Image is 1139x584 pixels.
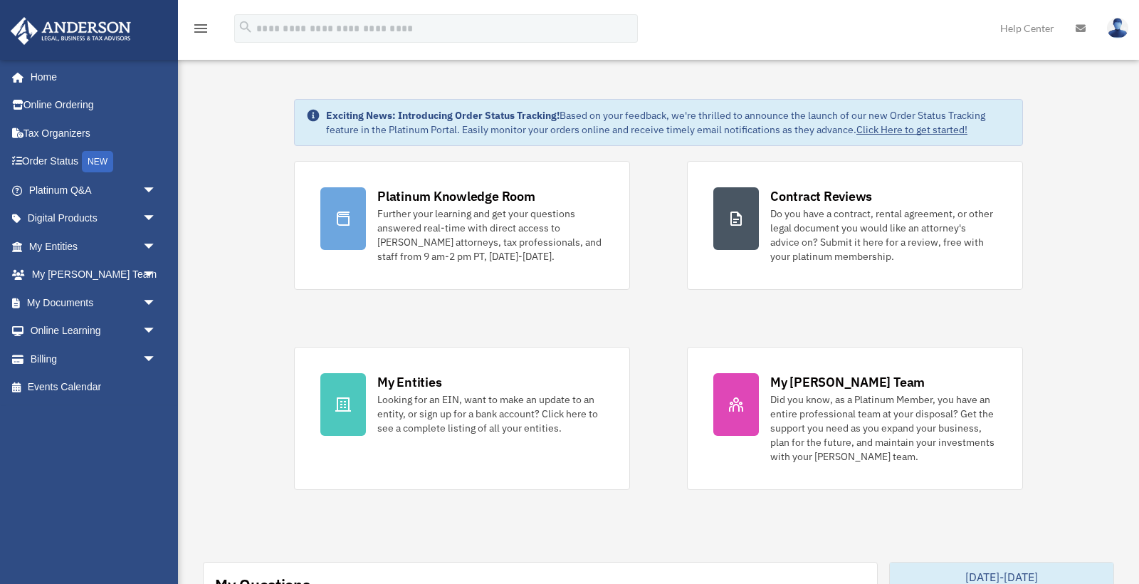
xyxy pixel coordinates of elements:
[770,207,997,264] div: Do you have a contract, rental agreement, or other legal document you would like an attorney's ad...
[192,20,209,37] i: menu
[294,347,630,490] a: My Entities Looking for an EIN, want to make an update to an entity, or sign up for a bank accoun...
[142,204,171,234] span: arrow_drop_down
[377,187,535,205] div: Platinum Knowledge Room
[192,25,209,37] a: menu
[142,176,171,205] span: arrow_drop_down
[326,109,560,122] strong: Exciting News: Introducing Order Status Tracking!
[377,207,604,264] div: Further your learning and get your questions answered real-time with direct access to [PERSON_NAM...
[142,345,171,374] span: arrow_drop_down
[142,288,171,318] span: arrow_drop_down
[687,161,1023,290] a: Contract Reviews Do you have a contract, rental agreement, or other legal document you would like...
[770,187,872,205] div: Contract Reviews
[10,204,178,233] a: Digital Productsarrow_drop_down
[10,288,178,317] a: My Documentsarrow_drop_down
[687,347,1023,490] a: My [PERSON_NAME] Team Did you know, as a Platinum Member, you have an entire professional team at...
[10,345,178,373] a: Billingarrow_drop_down
[142,232,171,261] span: arrow_drop_down
[6,17,135,45] img: Anderson Advisors Platinum Portal
[82,151,113,172] div: NEW
[10,119,178,147] a: Tax Organizers
[238,19,253,35] i: search
[1107,18,1128,38] img: User Pic
[377,373,441,391] div: My Entities
[10,176,178,204] a: Platinum Q&Aarrow_drop_down
[770,392,997,464] div: Did you know, as a Platinum Member, you have an entire professional team at your disposal? Get th...
[377,392,604,435] div: Looking for an EIN, want to make an update to an entity, or sign up for a bank account? Click her...
[142,261,171,290] span: arrow_drop_down
[142,317,171,346] span: arrow_drop_down
[10,261,178,289] a: My [PERSON_NAME] Teamarrow_drop_down
[770,373,925,391] div: My [PERSON_NAME] Team
[10,232,178,261] a: My Entitiesarrow_drop_down
[10,373,178,402] a: Events Calendar
[856,123,967,136] a: Click Here to get started!
[326,108,1011,137] div: Based on your feedback, we're thrilled to announce the launch of our new Order Status Tracking fe...
[10,63,171,91] a: Home
[294,161,630,290] a: Platinum Knowledge Room Further your learning and get your questions answered real-time with dire...
[10,147,178,177] a: Order StatusNEW
[10,317,178,345] a: Online Learningarrow_drop_down
[10,91,178,120] a: Online Ordering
